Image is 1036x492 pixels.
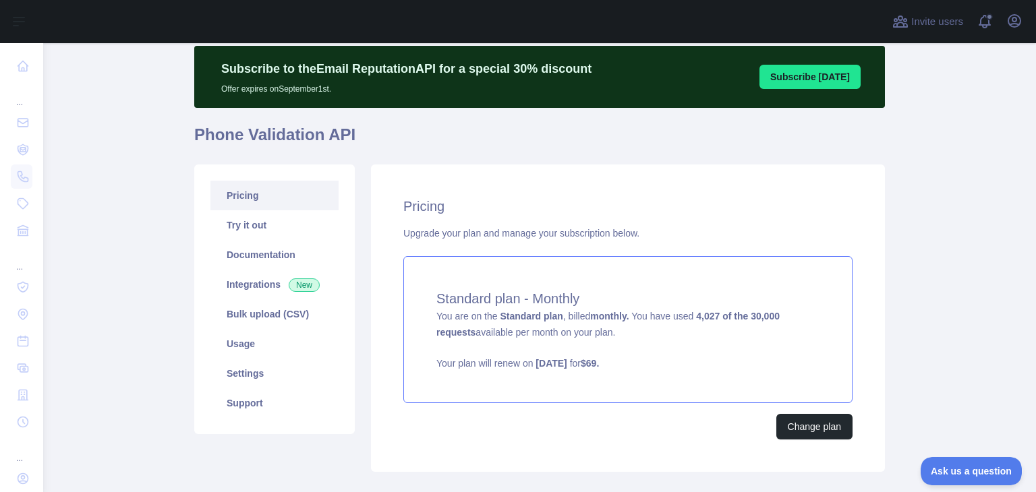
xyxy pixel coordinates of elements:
a: Settings [210,359,339,388]
button: Subscribe [DATE] [759,65,861,89]
h1: Phone Validation API [194,124,885,156]
div: ... [11,81,32,108]
strong: [DATE] [536,358,567,369]
strong: 4,027 of the 30,000 requests [436,311,780,338]
h4: Standard plan - Monthly [436,289,819,308]
p: Subscribe to the Email Reputation API for a special 30 % discount [221,59,592,78]
p: Your plan will renew on for [436,357,819,370]
a: Integrations New [210,270,339,299]
h2: Pricing [403,197,853,216]
button: Invite users [890,11,966,32]
p: Offer expires on September 1st. [221,78,592,94]
div: ... [11,437,32,464]
iframe: Toggle Customer Support [921,457,1023,485]
span: You are on the , billed You have used available per month on your plan. [436,311,819,370]
a: Bulk upload (CSV) [210,299,339,329]
strong: $ 69 . [581,358,599,369]
span: Invite users [911,14,963,30]
a: Try it out [210,210,339,240]
span: New [289,278,320,292]
strong: Standard plan [500,311,563,321]
a: Usage [210,329,339,359]
a: Support [210,388,339,418]
div: Upgrade your plan and manage your subscription below. [403,226,853,240]
strong: monthly. [590,311,629,321]
a: Documentation [210,240,339,270]
div: ... [11,245,32,272]
button: Change plan [776,414,853,439]
a: Pricing [210,181,339,210]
